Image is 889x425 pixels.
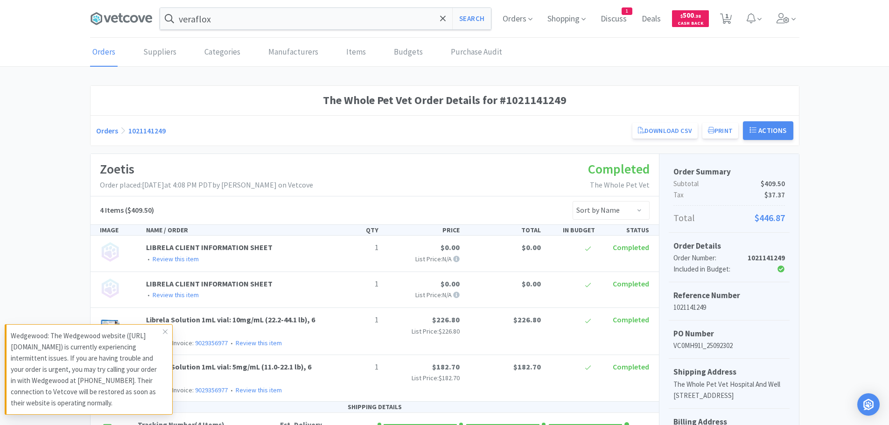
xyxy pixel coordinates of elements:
p: List Price: [386,326,460,336]
span: $37.37 [764,189,785,201]
span: $182.70 [513,362,541,371]
span: Cash Back [678,21,703,27]
button: Print [702,123,738,139]
img: 946ea0a38146429787952fae19f245f9_593239.jpeg [100,314,120,334]
p: Subtotal [673,178,785,189]
span: Completed [588,160,650,177]
strong: 1021141249 [748,253,785,262]
a: Download CSV [632,123,698,139]
div: IMAGE [96,225,143,235]
span: Invoice: [164,386,228,394]
span: 500 [680,11,701,20]
span: $ [680,13,683,19]
p: Total [673,210,785,225]
h5: Shipping Address [673,366,785,378]
a: Manufacturers [266,38,321,67]
a: Review this item [236,339,282,347]
p: VC0MH91I_25092302 [673,340,785,351]
span: $0.00 [441,279,460,288]
div: TOTAL [463,225,545,235]
a: Review this item [236,386,282,394]
span: $226.80 [439,327,460,335]
span: $226.80 [432,315,460,324]
p: 1 [332,278,378,290]
p: Order placed: [DATE] at 4:08 PM PDT by [PERSON_NAME] on Vetcove [100,179,313,191]
a: Categories [202,38,243,67]
p: 1 [332,242,378,254]
a: 9029356977 [195,339,228,347]
div: IN BUDGET [545,225,599,235]
p: The Whole Pet Vet Hospital And Well [STREET_ADDRESS] [673,379,785,401]
div: PRICE [382,225,463,235]
p: Wedgewood: The Wedgewood website ([URL][DOMAIN_NAME]) is currently experiencing intermittent issu... [11,330,163,409]
span: $446.87 [755,210,785,225]
p: 1 [332,314,378,326]
h1: Zoetis [100,159,313,180]
a: 1 [716,16,735,24]
a: Review this item [153,291,199,299]
a: 1021141249 [128,126,166,135]
h1: The Whole Pet Vet Order Details for #1021141249 [96,91,793,109]
a: Discuss1 [597,15,630,23]
h5: Reference Number [673,289,785,302]
a: Deals [638,15,665,23]
a: Orders [90,38,118,67]
p: 1021141249 [673,302,785,313]
span: Completed [613,315,649,324]
span: Completed [613,362,649,371]
a: Librela Solution 1mL vial: 10mg/mL (22.2-44.1 lb), 6 count [146,315,315,336]
p: List Price: N/A [386,290,460,300]
h5: ($409.50) [100,204,154,216]
p: Tax [673,189,785,201]
button: Search [452,8,491,29]
span: • [146,291,151,299]
div: QTY [328,225,382,235]
span: $409.50 [761,178,785,189]
span: 4 Items [100,205,124,215]
a: Budgets [392,38,425,67]
h5: Order Summary [673,166,785,178]
span: • [146,255,151,263]
span: $182.70 [432,362,460,371]
img: no_image.png [100,278,120,299]
p: 1 [332,361,378,373]
a: Items [344,38,368,67]
h5: Order Details [673,240,785,252]
a: Orders [96,126,118,135]
p: The Whole Pet Vet [588,179,650,191]
input: Search by item, sku, manufacturer, ingredient, size... [160,8,491,29]
a: Purchase Audit [448,38,504,67]
span: LIBRELA CLIENT INFORMATION SHEET [146,243,273,252]
div: NAME / ORDER [142,225,328,235]
span: . 38 [694,13,701,19]
span: $0.00 [441,243,460,252]
div: Included in Budget: [673,264,748,275]
span: $0.00 [522,279,541,288]
span: $182.70 [439,374,460,382]
span: $226.80 [513,315,541,324]
span: • [229,386,234,394]
span: Invoice: [164,339,228,347]
button: Actions [743,121,793,140]
img: no_image.png [100,242,120,262]
div: SHIPPING DETAILS [91,402,659,412]
h5: PO Number [673,327,785,340]
a: Suppliers [141,38,179,67]
span: LIBRELA CLIENT INFORMATION SHEET [146,279,273,288]
div: Order Number: [673,252,748,264]
p: List Price: [386,373,460,383]
span: • [229,339,234,347]
span: Completed [613,279,649,288]
span: 1 [622,8,632,14]
a: Review this item [153,255,199,263]
a: $500.38Cash Back [672,6,709,31]
a: 9029356977 [195,386,228,394]
p: List Price: N/A [386,254,460,264]
div: STATUS [599,225,653,235]
span: Completed [613,243,649,252]
div: Open Intercom Messenger [857,393,880,416]
a: Librela Solution 1mL vial: 5mg/mL (11.0-22.1 lb), 6 count [146,362,311,383]
span: $0.00 [522,243,541,252]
